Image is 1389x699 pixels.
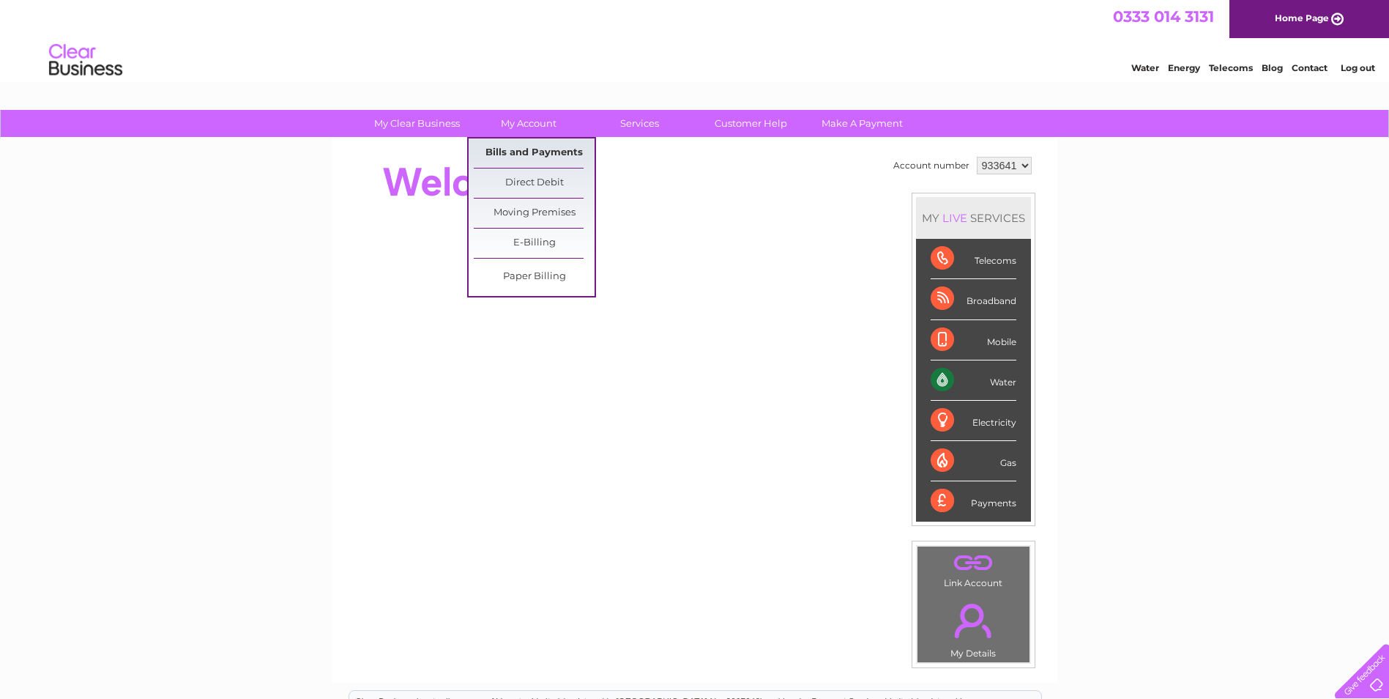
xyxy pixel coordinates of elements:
[579,110,700,137] a: Services
[931,320,1016,360] div: Mobile
[1209,62,1253,73] a: Telecoms
[1262,62,1283,73] a: Blog
[474,169,595,198] a: Direct Debit
[917,591,1030,663] td: My Details
[802,110,923,137] a: Make A Payment
[1113,7,1214,26] a: 0333 014 3131
[921,550,1026,576] a: .
[1168,62,1200,73] a: Energy
[916,197,1031,239] div: MY SERVICES
[474,138,595,168] a: Bills and Payments
[474,229,595,258] a: E-Billing
[931,360,1016,401] div: Water
[921,595,1026,646] a: .
[931,481,1016,521] div: Payments
[48,38,123,83] img: logo.png
[917,546,1030,592] td: Link Account
[357,110,477,137] a: My Clear Business
[931,279,1016,319] div: Broadband
[890,153,973,178] td: Account number
[468,110,589,137] a: My Account
[931,441,1016,481] div: Gas
[1292,62,1327,73] a: Contact
[690,110,811,137] a: Customer Help
[931,401,1016,441] div: Electricity
[474,262,595,292] a: Paper Billing
[1131,62,1159,73] a: Water
[931,239,1016,279] div: Telecoms
[939,211,970,225] div: LIVE
[474,199,595,228] a: Moving Premises
[1341,62,1375,73] a: Log out
[349,8,1041,71] div: Clear Business is a trading name of Verastar Limited (registered in [GEOGRAPHIC_DATA] No. 3667643...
